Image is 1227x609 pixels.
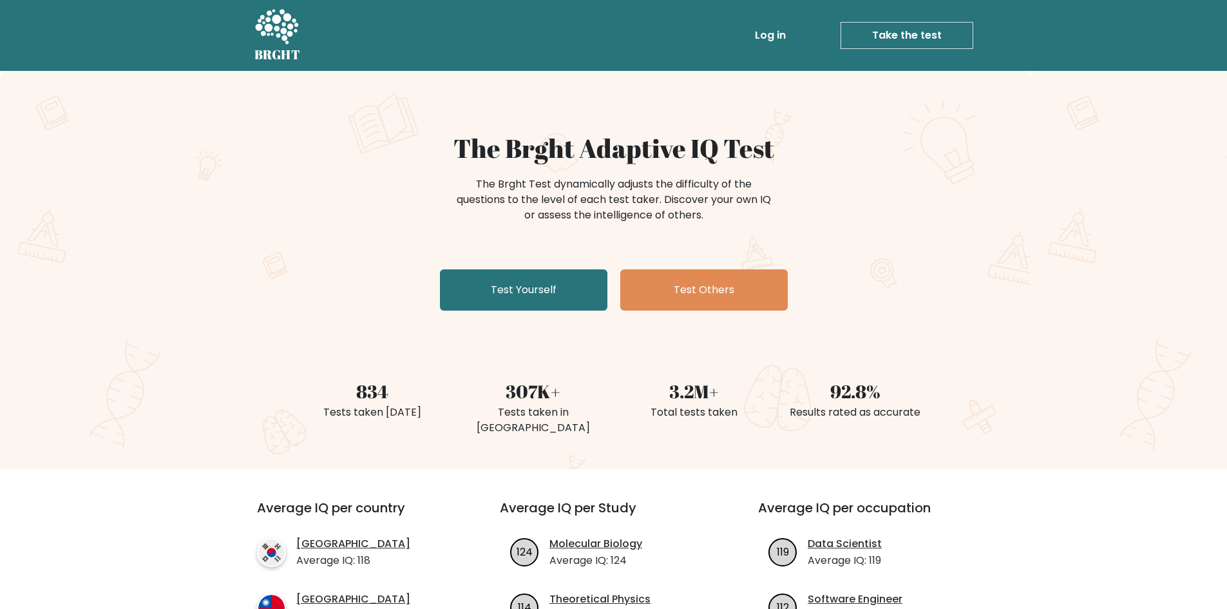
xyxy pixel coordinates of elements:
div: The Brght Test dynamically adjusts the difficulty of the questions to the level of each test take... [453,177,775,223]
h5: BRGHT [254,47,301,63]
p: Average IQ: 119 [808,553,882,568]
a: Test Others [620,269,788,311]
a: Data Scientist [808,536,882,552]
text: 124 [517,544,533,559]
h3: Average IQ per country [257,500,453,531]
p: Average IQ: 118 [296,553,410,568]
a: [GEOGRAPHIC_DATA] [296,592,410,607]
img: country [257,538,286,567]
div: 307K+ [461,378,606,405]
text: 119 [777,544,789,559]
a: [GEOGRAPHIC_DATA] [296,536,410,552]
div: 92.8% [783,378,928,405]
div: Results rated as accurate [783,405,928,420]
a: Take the test [841,22,973,49]
div: Total tests taken [622,405,767,420]
div: 834 [300,378,445,405]
h3: Average IQ per Study [500,500,727,531]
a: Log in [750,23,791,48]
h3: Average IQ per occupation [758,500,985,531]
div: Tests taken [DATE] [300,405,445,420]
div: Tests taken in [GEOGRAPHIC_DATA] [461,405,606,436]
h1: The Brght Adaptive IQ Test [300,133,928,164]
div: 3.2M+ [622,378,767,405]
p: Average IQ: 124 [549,553,642,568]
a: Software Engineer [808,592,902,607]
a: Test Yourself [440,269,607,311]
a: Theoretical Physics [549,592,651,607]
a: Molecular Biology [549,536,642,552]
a: BRGHT [254,5,301,66]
